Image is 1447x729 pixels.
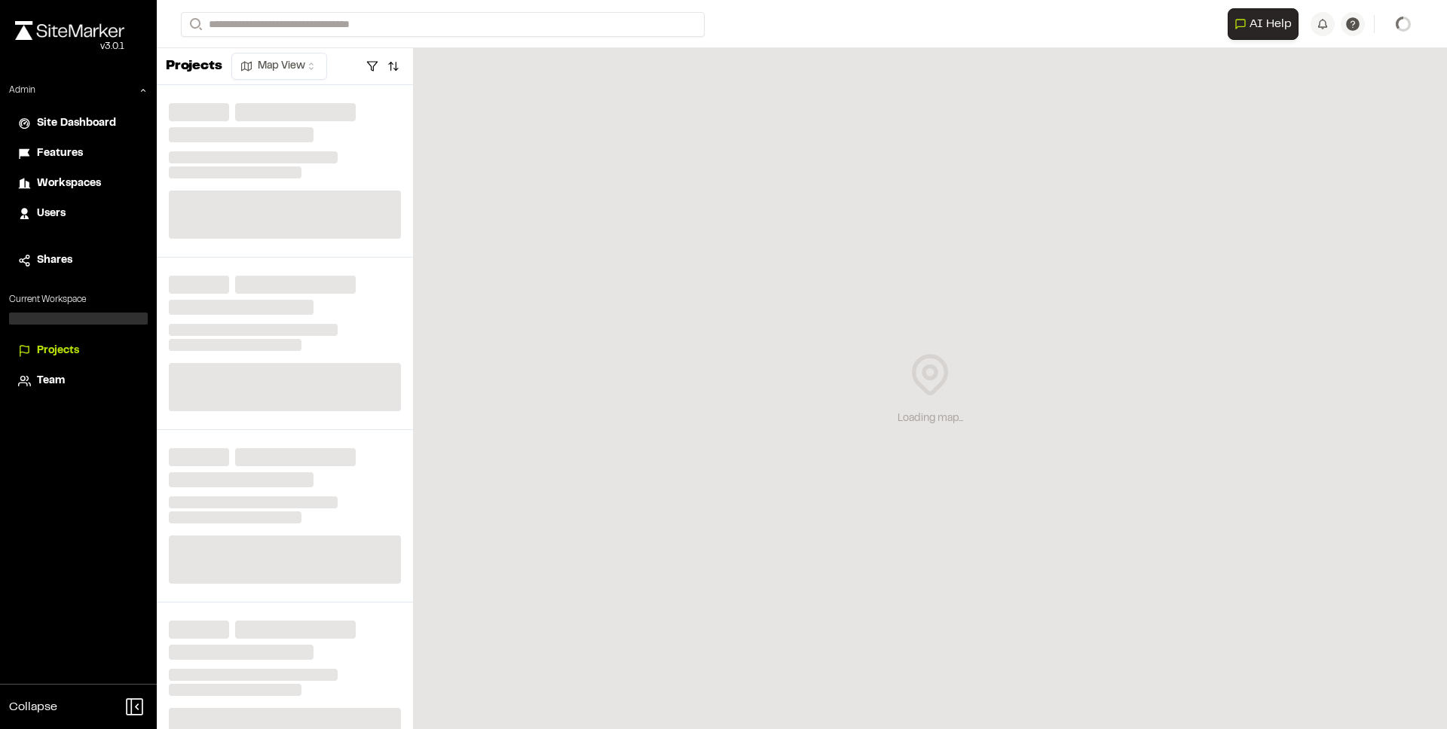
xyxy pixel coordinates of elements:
[37,373,65,389] span: Team
[37,206,66,222] span: Users
[18,343,139,359] a: Projects
[15,21,124,40] img: rebrand.png
[37,252,72,269] span: Shares
[15,40,124,53] div: Oh geez...please don't...
[1250,15,1292,33] span: AI Help
[18,115,139,132] a: Site Dashboard
[9,84,35,97] p: Admin
[898,410,963,427] div: Loading map...
[37,145,83,162] span: Features
[166,56,222,77] p: Projects
[181,12,208,37] button: Search
[37,175,101,192] span: Workspaces
[18,252,139,269] a: Shares
[18,145,139,162] a: Features
[18,175,139,192] a: Workspaces
[37,115,116,132] span: Site Dashboard
[37,343,79,359] span: Projects
[18,206,139,222] a: Users
[18,373,139,389] a: Team
[9,698,57,716] span: Collapse
[9,293,148,307] p: Current Workspace
[1228,8,1299,40] button: Open AI Assistant
[1228,8,1305,40] div: Open AI Assistant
